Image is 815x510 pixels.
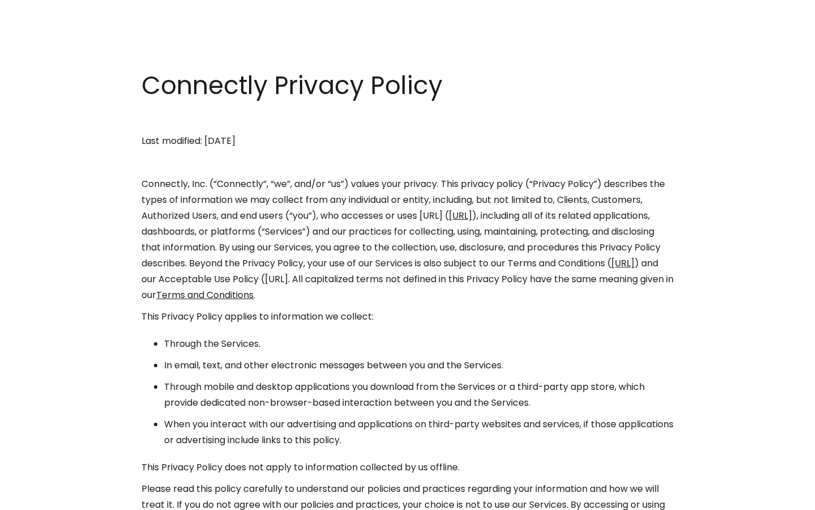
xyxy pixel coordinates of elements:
[449,209,472,222] a: [URL]
[141,112,674,127] p: ‍
[141,309,674,325] p: This Privacy Policy applies to information we collect:
[141,68,674,103] h1: Connectly Privacy Policy
[164,336,674,352] li: Through the Services.
[164,358,674,373] li: In email, text, and other electronic messages between you and the Services.
[164,416,674,448] li: When you interact with our advertising and applications on third-party websites and services, if ...
[141,133,674,149] p: Last modified: [DATE]
[141,155,674,171] p: ‍
[141,460,674,475] p: This Privacy Policy does not apply to information collected by us offline.
[141,176,674,303] p: Connectly, Inc. (“Connectly”, “we”, and/or “us”) values your privacy. This privacy policy (“Priva...
[156,288,254,301] a: Terms and Conditions
[11,489,68,506] aside: Language selected: English
[23,490,68,506] ul: Language list
[164,379,674,411] li: Through mobile and desktop applications you download from the Services or a third-party app store...
[611,257,634,270] a: [URL]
